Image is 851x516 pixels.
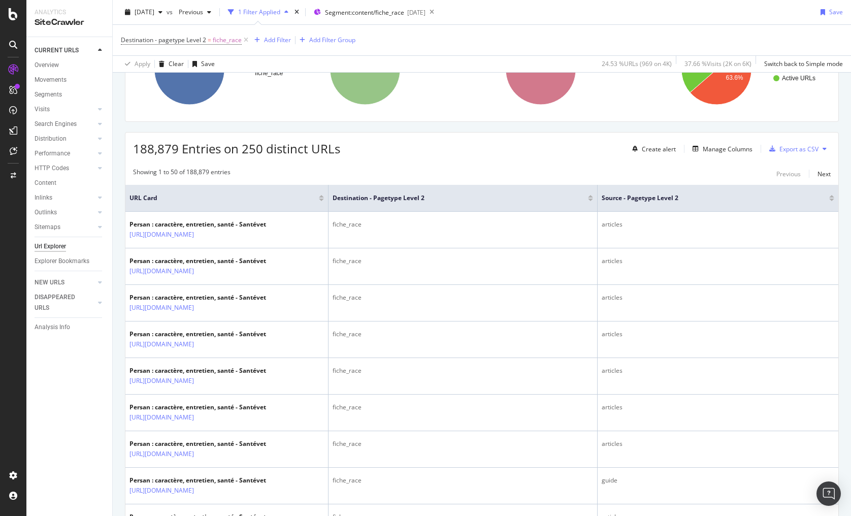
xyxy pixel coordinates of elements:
[602,366,834,375] div: articles
[264,36,291,44] div: Add Filter
[333,193,573,203] span: Destination - pagetype Level 2
[35,178,56,188] div: Content
[602,330,834,339] div: articles
[765,141,819,157] button: Export as CSV
[129,256,266,266] div: Persan : caractère, entretien, santé - Santévet
[121,36,206,44] span: Destination - pagetype Level 2
[816,481,841,506] div: Open Intercom Messenger
[779,145,819,153] div: Export as CSV
[169,59,184,68] div: Clear
[484,25,655,114] div: A chart.
[35,45,95,56] a: CURRENT URLS
[129,439,266,448] div: Persan : caractère, entretien, santé - Santévet
[760,56,843,72] button: Switch back to Simple mode
[35,60,59,71] div: Overview
[333,330,593,339] div: fiche_race
[35,207,57,218] div: Outlinks
[35,119,95,130] a: Search Engines
[35,178,105,188] a: Content
[129,330,266,339] div: Persan : caractère, entretien, santé - Santévet
[129,486,194,496] a: [URL][DOMAIN_NAME]
[129,366,266,375] div: Persan : caractère, entretien, santé - Santévet
[250,34,291,46] button: Add Filter
[35,75,105,85] a: Movements
[628,141,676,157] button: Create alert
[35,192,95,203] a: Inlinks
[35,241,105,252] a: Url Explorer
[175,4,215,20] button: Previous
[129,303,194,313] a: [URL][DOMAIN_NAME]
[35,163,95,174] a: HTTP Codes
[155,56,184,72] button: Clear
[660,25,831,114] div: A chart.
[129,403,266,412] div: Persan : caractère, entretien, santé - Santévet
[133,25,304,114] div: A chart.
[407,8,425,17] div: [DATE]
[333,439,593,448] div: fiche_race
[333,476,593,485] div: fiche_race
[726,74,743,81] text: 63.6%
[829,8,843,16] div: Save
[35,207,95,218] a: Outlinks
[533,66,549,73] text: 100%
[35,134,95,144] a: Distribution
[35,277,64,288] div: NEW URLS
[309,36,355,44] div: Add Filter Group
[817,170,831,178] div: Next
[35,192,52,203] div: Inlinks
[129,230,194,240] a: [URL][DOMAIN_NAME]
[776,170,801,178] div: Previous
[129,412,194,423] a: [URL][DOMAIN_NAME]
[333,220,593,229] div: fiche_race
[816,4,843,20] button: Save
[129,376,194,386] a: [URL][DOMAIN_NAME]
[35,45,79,56] div: CURRENT URLS
[35,134,67,144] div: Distribution
[35,241,66,252] div: Url Explorer
[309,25,479,114] div: A chart.
[188,56,215,72] button: Save
[333,366,593,375] div: fiche_race
[689,143,752,155] button: Manage Columns
[35,292,86,313] div: DISAPPEARED URLS
[182,66,198,73] text: 100%
[310,4,425,20] button: Segment:content/fiche_race[DATE]
[135,59,150,68] div: Apply
[238,8,280,16] div: 1 Filter Applied
[35,75,67,85] div: Movements
[121,4,167,20] button: [DATE]
[213,33,242,47] span: fiche_race
[35,222,95,233] a: Sitemaps
[129,476,266,485] div: Persan : caractère, entretien, santé - Santévet
[357,66,373,73] text: 100%
[703,145,752,153] div: Manage Columns
[35,17,104,28] div: SiteCrawler
[333,293,593,302] div: fiche_race
[602,403,834,412] div: articles
[129,339,194,349] a: [URL][DOMAIN_NAME]
[35,119,77,130] div: Search Engines
[35,322,105,333] a: Analysis Info
[35,292,95,313] a: DISAPPEARED URLS
[325,8,404,17] span: Segment: content/fiche_race
[121,56,150,72] button: Apply
[133,168,231,180] div: Showing 1 to 50 of 188,879 entries
[35,60,105,71] a: Overview
[602,439,834,448] div: articles
[602,193,814,203] span: Source - pagetype Level 2
[817,168,831,180] button: Next
[602,59,672,68] div: 24.53 % URLs ( 969 on 4K )
[35,256,89,267] div: Explorer Bookmarks
[35,89,105,100] a: Segments
[35,148,70,159] div: Performance
[296,34,355,46] button: Add Filter Group
[35,148,95,159] a: Performance
[642,145,676,153] div: Create alert
[224,4,292,20] button: 1 Filter Applied
[782,75,815,82] text: Active URLs
[606,66,633,73] text: #nomatch
[764,59,843,68] div: Switch back to Simple mode
[35,104,50,115] div: Visits
[129,293,266,302] div: Persan : caractère, entretien, santé - Santévet
[35,89,62,100] div: Segments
